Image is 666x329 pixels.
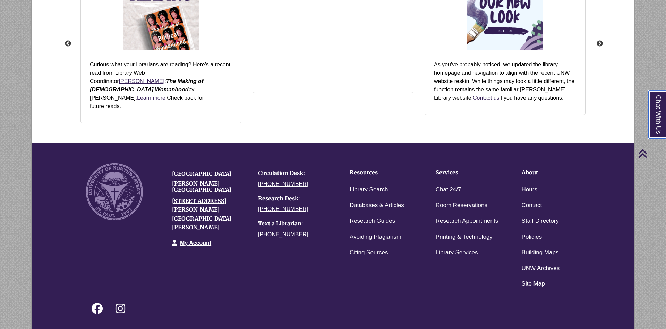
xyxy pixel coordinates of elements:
img: UNW seal [86,163,143,220]
a: My Account [180,240,211,246]
a: Citing Sources [350,248,388,258]
a: Learn more. [137,95,167,101]
h4: Research Desk: [258,196,334,202]
a: Contact [522,200,542,211]
h4: Services [436,170,500,176]
a: [PHONE_NUMBER] [258,181,308,187]
a: Chat 24/7 [436,185,461,195]
h4: About [522,170,586,176]
i: Follow on Facebook [92,303,103,314]
a: UNW Archives [522,263,560,273]
a: Room Reservations [436,200,487,211]
p: Curious what your librarians are reading? Here's a recent read from Library Web Coordinator : by ... [90,60,232,110]
a: Contact us [473,95,499,101]
a: Hours [522,185,537,195]
a: Site Map [522,279,545,289]
p: As you've probably noticed, we updated the library homepage and navigation to align with the rece... [434,60,576,102]
a: [PHONE_NUMBER] [258,206,308,212]
a: Building Maps [522,248,559,258]
a: Research Guides [350,216,395,226]
a: [STREET_ADDRESS][PERSON_NAME][GEOGRAPHIC_DATA][PERSON_NAME] [172,197,231,231]
a: [PERSON_NAME] [119,78,165,84]
a: Staff Directory [522,216,559,226]
a: [GEOGRAPHIC_DATA] [172,170,231,177]
i: Follow on Instagram [116,303,125,314]
a: Avoiding Plagiarism [350,232,401,242]
a: Library Services [436,248,478,258]
a: Back to Top [638,149,664,158]
h4: Resources [350,170,414,176]
a: Databases & Articles [350,200,404,211]
a: [PHONE_NUMBER] [258,231,308,237]
button: Next [596,40,603,47]
a: Policies [522,232,542,242]
button: Previous [65,40,71,47]
h4: Text a Librarian: [258,221,334,227]
a: Printing & Technology [436,232,493,242]
h4: [PERSON_NAME][GEOGRAPHIC_DATA] [172,181,248,193]
a: Research Appointments [436,216,498,226]
h4: Circulation Desk: [258,170,334,176]
a: Library Search [350,185,388,195]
